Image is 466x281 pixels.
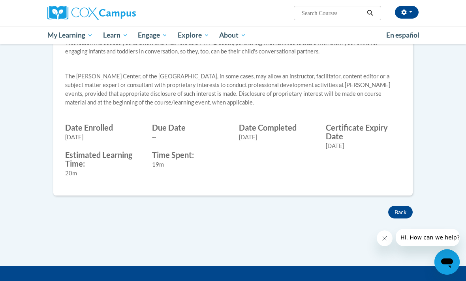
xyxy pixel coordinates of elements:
[65,150,140,168] label: Estimated Learning Time:
[388,206,413,218] button: Back
[173,26,214,44] a: Explore
[98,26,133,44] a: Learn
[138,30,167,40] span: Engage
[178,30,209,40] span: Explore
[301,8,364,18] input: Search Courses
[65,38,401,56] div: This lesson introduces you to a new and vital role as a TWMB coach, partnering with families to s...
[377,230,393,246] iframe: Close message
[65,123,140,132] label: Date Enrolled
[395,6,419,19] button: Account Settings
[214,26,252,44] a: About
[396,229,460,246] iframe: Message from company
[103,30,128,40] span: Learn
[65,169,140,178] div: 20m
[42,26,98,44] a: My Learning
[47,6,136,20] img: Cox Campus
[47,30,93,40] span: My Learning
[434,249,460,275] iframe: Button to launch messaging window
[41,26,425,44] div: Main menu
[364,8,376,18] button: Search
[152,150,227,159] label: Time Spent:
[239,133,314,142] div: [DATE]
[133,26,173,44] a: Engage
[152,160,227,169] div: 19m
[219,30,246,40] span: About
[381,27,425,44] a: En español
[326,142,401,150] div: [DATE]
[152,123,227,132] label: Due Date
[65,133,140,142] div: [DATE]
[386,31,419,39] span: En español
[326,123,401,140] label: Certificate Expiry Date
[47,6,163,20] a: Cox Campus
[152,133,227,142] div: --
[239,123,314,132] label: Date Completed
[65,72,401,107] p: The [PERSON_NAME] Center, of the [GEOGRAPHIC_DATA], in some cases, may allow an instructor, facil...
